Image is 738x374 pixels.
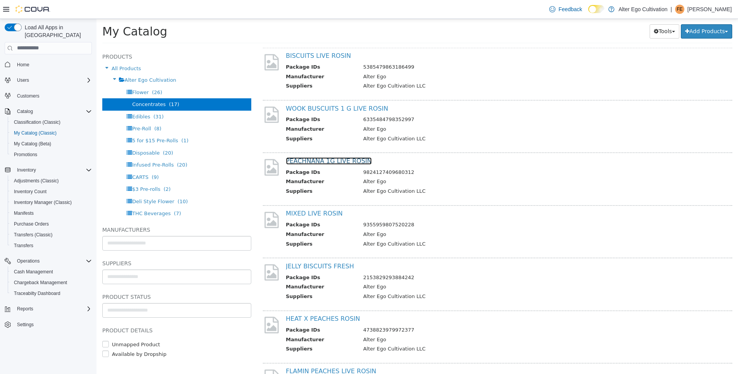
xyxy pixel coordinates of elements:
[687,5,732,14] p: [PERSON_NAME]
[17,77,29,83] span: Users
[190,317,261,327] th: Manufacturer
[559,5,582,13] span: Feedback
[190,86,292,93] a: WOOK BUSCUITS 1 G LIVE ROSIN
[190,202,261,212] th: Package IDs
[36,155,52,161] span: CARTS
[190,244,257,251] a: JELLY BISCUITS FRESH
[14,210,34,216] span: Manifests
[17,258,40,264] span: Operations
[6,307,155,316] h5: Product Details
[261,202,619,212] td: 9355959807520228
[15,47,44,52] span: All Products
[11,241,36,250] a: Transfers
[261,221,619,231] td: Alter Ego Cultivation LLC
[11,241,92,250] span: Transfers
[14,178,59,184] span: Adjustments (Classic)
[261,97,619,106] td: 6335484798352997
[14,199,72,206] span: Inventory Manager (Classic)
[261,307,619,317] td: 4738823979972377
[67,167,74,173] span: (2)
[36,167,64,173] span: $3 Pre-rolls
[36,83,69,88] span: Concentrates
[17,306,33,312] span: Reports
[11,176,92,185] span: Adjustments (Classic)
[17,322,34,328] span: Settings
[15,5,50,13] img: Cova
[17,167,36,173] span: Inventory
[190,274,261,283] th: Suppliers
[8,208,95,219] button: Manifests
[166,139,184,158] img: missing-image.png
[190,191,246,198] a: MIXED LIVE ROSIN
[14,107,92,116] span: Catalog
[8,197,95,208] button: Inventory Manager (Classic)
[2,303,95,314] button: Reports
[11,118,92,127] span: Classification (Classic)
[588,5,604,13] input: Dark Mode
[261,54,619,64] td: Alter Ego
[11,267,56,276] a: Cash Management
[85,119,92,125] span: (1)
[11,230,92,239] span: Transfers (Classic)
[36,143,77,149] span: Infused Pre-Rolls
[6,6,71,19] span: My Catalog
[8,240,95,251] button: Transfers
[11,278,70,287] a: Chargeback Management
[11,278,92,287] span: Chargeback Management
[8,175,95,186] button: Adjustments (Classic)
[677,5,682,14] span: FE
[36,71,52,76] span: Flower
[6,273,155,283] h5: Product Status
[17,93,39,99] span: Customers
[166,297,184,315] img: missing-image.png
[2,75,95,86] button: Users
[190,296,264,303] a: HEAT X PEACHES ROSIN
[8,138,95,149] button: My Catalog (Beta)
[11,289,92,298] span: Traceabilty Dashboard
[261,274,619,283] td: Alter Ego Cultivation LLC
[8,186,95,197] button: Inventory Count
[261,317,619,327] td: Alter Ego
[261,150,619,159] td: 9824127409680312
[618,5,667,14] p: Alter Ego Cultivation
[190,138,276,146] a: PEACHNANA 1G LIVE ROSIN
[190,212,261,221] th: Manufacturer
[14,76,92,85] span: Users
[36,192,74,197] span: THC Beverages
[190,106,261,116] th: Manufacturer
[190,326,261,336] th: Suppliers
[6,206,155,216] h5: Manufacturers
[14,269,53,275] span: Cash Management
[11,289,63,298] a: Traceabilty Dashboard
[261,255,619,264] td: 2153829293884242
[11,209,92,218] span: Manifests
[55,155,62,161] span: (9)
[166,192,184,211] img: missing-image.png
[11,230,56,239] a: Transfers (Classic)
[11,150,92,159] span: Promotions
[261,44,619,54] td: 5385479863186499
[14,91,92,101] span: Customers
[190,264,261,274] th: Manufacturer
[166,349,184,368] img: missing-image.png
[675,5,684,14] div: Francisco Escobar
[14,91,42,101] a: Customers
[8,149,95,160] button: Promotions
[2,256,95,266] button: Operations
[166,86,184,105] img: missing-image.png
[261,63,619,73] td: Alter Ego Cultivation LLC
[11,219,92,229] span: Purchase Orders
[190,221,261,231] th: Suppliers
[14,304,36,313] button: Reports
[2,59,95,70] button: Home
[28,58,80,64] span: Alter Ego Cultivation
[14,189,47,195] span: Inventory Count
[14,332,70,339] label: Available by Dropship
[166,244,184,263] img: missing-image.png
[190,116,261,126] th: Suppliers
[546,2,585,17] a: Feedback
[8,288,95,299] button: Traceabilty Dashboard
[14,76,32,85] button: Users
[57,95,67,101] span: (31)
